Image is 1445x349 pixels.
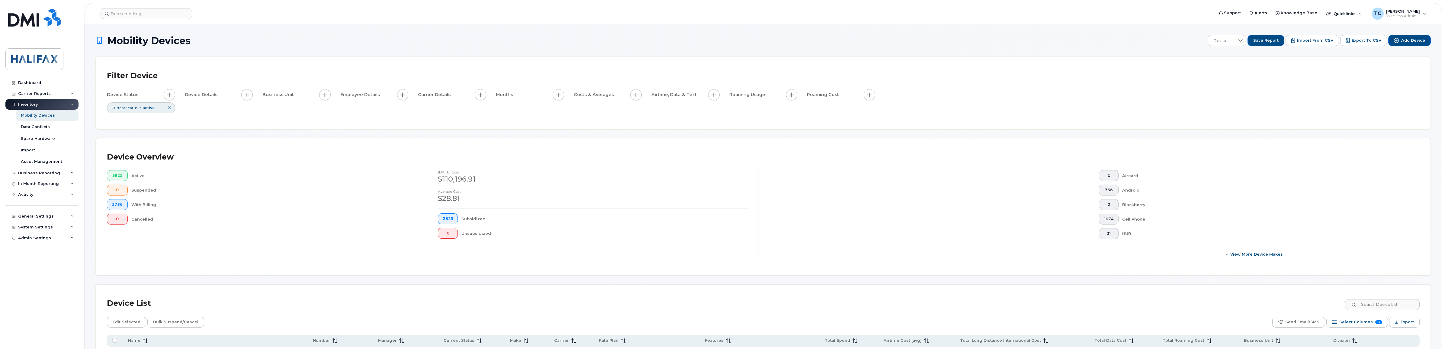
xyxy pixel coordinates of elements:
span: Features [705,338,724,343]
span: 0 [443,231,453,236]
span: is [139,105,141,110]
button: 3825 [438,213,458,224]
span: Employee Details [340,92,382,98]
span: Current Status [444,338,474,343]
span: Device Status [107,92,140,98]
div: Device Overview [107,149,174,165]
span: Save Report [1253,38,1279,43]
div: $28.81 [438,193,749,204]
span: Business Unit [1244,338,1273,343]
button: 1074 [1099,214,1119,225]
button: Save Report [1248,35,1284,46]
span: Device Details [185,92,219,98]
div: Suspended [131,185,418,196]
button: Bulk Suspend/Cancel [147,317,204,328]
h4: Average cost [438,189,749,193]
span: Months [496,92,515,98]
button: 0 [438,228,458,239]
span: Division [1333,338,1350,343]
span: Total Spend [825,338,850,343]
button: Add Device [1388,35,1431,46]
button: 0 [107,214,128,225]
div: Cell Phone [1122,214,1410,225]
button: Send Email/SMS [1272,317,1325,328]
span: Devices [1208,35,1235,46]
div: Active [131,170,418,181]
span: Number [313,338,330,343]
span: Mobility Devices [107,35,191,46]
span: Add Device [1401,38,1425,43]
span: Make [510,338,521,343]
span: Carrier [554,338,569,343]
button: 3825 [107,170,128,181]
div: $110,196.91 [438,174,749,184]
div: Blackberry [1122,199,1410,210]
span: Airtime, Data & Text [651,92,698,98]
button: Export to CSV [1340,35,1387,46]
span: Bulk Suspend/Cancel [153,318,198,327]
button: 31 [1099,228,1119,239]
div: Device List [107,296,151,311]
span: View More Device Makes [1230,251,1283,257]
span: Roaming Cost [807,92,841,98]
span: 3786 [112,202,123,207]
span: 0 [1104,202,1113,207]
div: With Billing [131,199,418,210]
span: Airtime Cost (avg) [884,338,922,343]
iframe: Messenger Launcher [1419,323,1440,344]
span: Total Long Distance International Cost [960,338,1041,343]
span: Edit Selected [113,318,140,327]
button: Import from CSV [1286,35,1339,46]
div: Android [1122,185,1410,196]
button: 766 [1099,185,1119,196]
button: Select Columns 15 [1326,317,1388,328]
span: Total Roaming Cost [1163,338,1204,343]
span: Manager [378,338,397,343]
input: Search Device List ... [1345,299,1420,310]
span: Costs & Averages [574,92,616,98]
div: Cancelled [131,214,418,225]
span: Current Status [111,105,137,110]
span: Business Unit [262,92,296,98]
span: 2 [1104,173,1113,178]
span: active [143,105,155,110]
div: Subsidized [461,213,749,224]
button: 2 [1099,170,1119,181]
span: Total Data Cost [1094,338,1126,343]
span: Import from CSV [1297,38,1333,43]
span: Carrier Details [418,92,452,98]
span: Rate Plan [599,338,618,343]
button: 3786 [107,199,128,210]
button: Export [1389,317,1420,328]
span: 1074 [1104,217,1113,221]
span: Export [1401,318,1414,327]
div: Aircard [1122,170,1410,181]
h4: [DATE] cost [438,170,749,174]
div: Filter Device [107,68,158,84]
span: 31 [1104,231,1113,236]
span: 766 [1104,188,1113,192]
button: Edit Selected [107,317,146,328]
span: Send Email/SMS [1285,318,1319,327]
div: HUB [1122,228,1410,239]
button: 0 [107,185,128,196]
button: View More Device Makes [1099,249,1410,260]
span: Roaming Usage [729,92,767,98]
span: 3825 [443,216,453,221]
button: 0 [1099,199,1119,210]
span: 0 [112,188,123,192]
span: 3825 [112,173,123,178]
div: Unsubsidized [461,228,749,239]
span: 0 [112,217,123,221]
span: Select Columns [1339,318,1373,327]
span: Name [128,338,140,343]
span: Export to CSV [1352,38,1381,43]
span: 15 [1375,320,1382,324]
